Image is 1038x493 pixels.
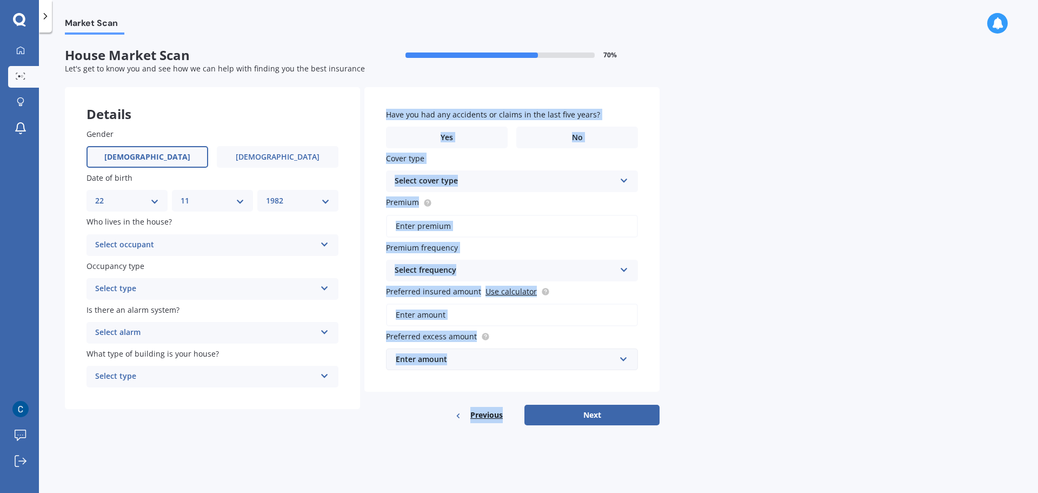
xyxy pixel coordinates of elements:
a: Use calculator [485,286,537,297]
span: Who lives in the house? [86,217,172,227]
span: Premium [386,198,419,208]
input: Enter premium [386,215,638,238]
span: [DEMOGRAPHIC_DATA] [104,153,190,162]
span: Gender [86,129,114,139]
span: Is there an alarm system? [86,305,179,315]
span: Previous [470,407,503,423]
input: Enter amount [386,304,638,326]
span: [DEMOGRAPHIC_DATA] [236,153,320,162]
div: Details [65,87,360,120]
span: Let's get to know you and see how we can help with finding you the best insurance [65,63,365,74]
span: Preferred excess amount [386,331,477,341]
div: Select alarm [95,326,316,339]
div: Select frequency [395,264,615,277]
span: No [572,133,583,142]
span: Premium frequency [386,242,458,253]
div: Select type [95,370,316,383]
span: House Market Scan [65,48,362,63]
span: Preferred insured amount [386,286,481,297]
div: Select cover type [395,175,615,188]
span: 70 % [603,51,617,59]
button: Next [524,405,660,425]
span: Cover type [386,153,424,163]
span: Occupancy type [86,261,144,271]
div: Enter amount [396,353,615,365]
img: ACg8ocKiplwI401GOVUQuAirdr90ZORTCVVz9fLudF6GOf3dhpO4Aw=s96-c [12,401,29,417]
span: Market Scan [65,18,124,32]
span: Date of birth [86,173,132,183]
span: Yes [441,133,453,142]
span: What type of building is your house? [86,349,219,359]
div: Select occupant [95,239,316,252]
div: Select type [95,282,316,295]
span: Have you had any accidents or claims in the last five years? [386,109,600,120]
